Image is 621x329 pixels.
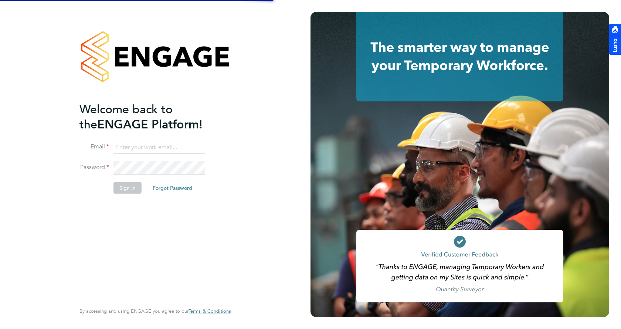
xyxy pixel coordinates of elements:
label: Password [79,164,109,171]
button: Forgot Password [147,182,198,194]
label: Email [79,143,109,151]
h2: ENGAGE Platform! [79,101,224,132]
span: Welcome back to the [79,102,173,131]
button: Sign In [113,182,142,194]
span: By accessing and using ENGAGE you agree to our [79,308,231,314]
input: Enter your work email... [113,141,205,154]
a: Terms & Conditions [189,308,231,314]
